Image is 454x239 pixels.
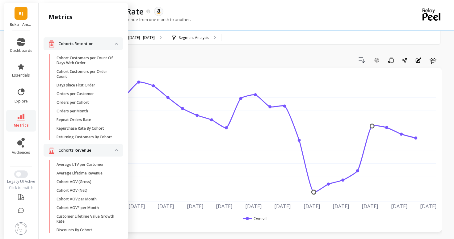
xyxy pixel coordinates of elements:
[57,179,91,184] p: Cohort AOV (Gross)
[115,149,118,151] img: down caret icon
[12,150,30,155] span: audiences
[57,91,94,96] p: Orders per Customer
[156,9,162,14] img: api.amazon.svg
[10,48,32,53] span: dashboards
[4,185,39,190] div: Click to switch
[57,56,116,65] p: Cohort Customers per Count Of Days With Order
[57,188,87,193] p: Cohort AOV (Net)
[57,100,89,105] p: Orders per Cohort
[4,179,39,184] div: Legacy UI Active
[14,123,29,128] span: metrics
[14,170,28,178] button: Switch to New UI
[10,22,32,27] p: Boka - Amazon (Essor)
[48,146,55,154] img: navigation item icon
[15,222,27,235] img: profile picture
[57,135,112,140] p: Returning Customers By Cohort
[57,162,104,167] p: Average LTV per Customer
[48,13,73,21] h2: metrics
[57,83,95,88] p: Days since First Order
[57,214,116,224] p: Customer Lifetime Value Growth Rate
[12,73,30,78] span: essentials
[15,99,28,104] span: explore
[48,40,55,48] img: navigation item icon
[57,197,97,202] p: Cohort AOV per Month
[58,41,115,47] p: Cohorts Retention
[57,69,116,79] p: Cohort Customers per Order Count
[57,117,91,122] p: Repeat Orders Rate
[19,10,23,17] span: B(
[57,171,103,176] p: Average Lifetime Revenue
[57,109,88,114] p: Orders per Month
[115,43,118,45] img: down caret icon
[179,35,209,40] p: Segment Analysis
[57,205,99,210] p: Cohort AOV* per Month
[57,228,92,233] p: Discounts By Cohort
[58,147,115,153] p: Cohorts Revenue
[57,126,104,131] p: Repurchase Rate By Cohort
